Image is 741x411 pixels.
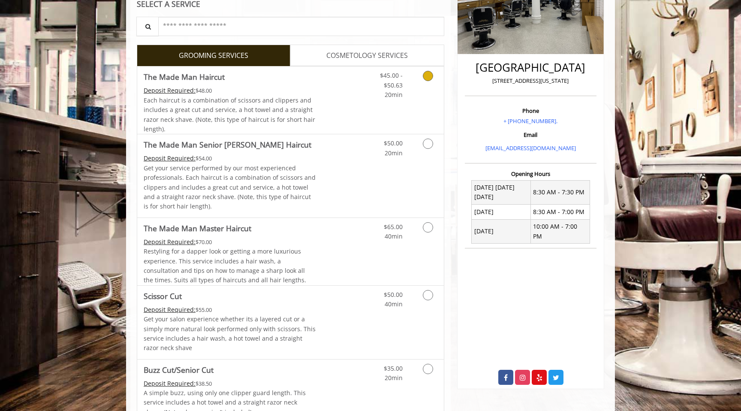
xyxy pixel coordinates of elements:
[144,86,316,95] div: $48.00
[385,232,403,240] span: 40min
[144,379,316,388] div: $38.50
[144,305,316,314] div: $55.00
[472,180,531,205] td: [DATE] [DATE] [DATE]
[530,219,590,244] td: 10:00 AM - 7:00 PM
[144,364,214,376] b: Buzz Cut/Senior Cut
[144,247,306,284] span: Restyling for a dapper look or getting a more luxurious experience. This service includes a hair ...
[384,290,403,299] span: $50.00
[144,290,182,302] b: Scissor Cut
[465,171,596,177] h3: Opening Hours
[136,17,159,36] button: Service Search
[144,238,196,246] span: This service needs some Advance to be paid before we block your appointment
[179,50,248,61] span: GROOMING SERVICES
[385,300,403,308] span: 40min
[144,96,315,133] span: Each haircut is a combination of scissors and clippers and includes a great cut and service, a ho...
[144,154,316,163] div: $54.00
[467,76,594,85] p: [STREET_ADDRESS][US_STATE]
[467,108,594,114] h3: Phone
[144,305,196,314] span: This service needs some Advance to be paid before we block your appointment
[467,132,594,138] h3: Email
[144,139,311,151] b: The Made Man Senior [PERSON_NAME] Haircut
[144,86,196,94] span: This service needs some Advance to be paid before we block your appointment
[530,180,590,205] td: 8:30 AM - 7:30 PM
[144,71,225,83] b: The Made Man Haircut
[467,61,594,74] h2: [GEOGRAPHIC_DATA]
[530,205,590,219] td: 8:30 AM - 7:00 PM
[380,71,403,89] span: $45.00 - $50.63
[472,219,531,244] td: [DATE]
[144,222,251,234] b: The Made Man Master Haircut
[384,139,403,147] span: $50.00
[384,223,403,231] span: $65.00
[144,314,316,353] p: Get your salon experience whether its a layered cut or a simply more natural look performed only ...
[144,163,316,212] p: Get your service performed by our most experienced professionals. Each haircut is a combination o...
[144,379,196,387] span: This service needs some Advance to be paid before we block your appointment
[385,149,403,157] span: 20min
[472,205,531,219] td: [DATE]
[385,374,403,382] span: 20min
[503,117,557,125] a: + [PHONE_NUMBER].
[384,364,403,372] span: $35.00
[144,237,316,247] div: $70.00
[385,91,403,99] span: 20min
[144,154,196,162] span: This service needs some Advance to be paid before we block your appointment
[485,144,576,152] a: [EMAIL_ADDRESS][DOMAIN_NAME]
[326,50,408,61] span: COSMETOLOGY SERVICES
